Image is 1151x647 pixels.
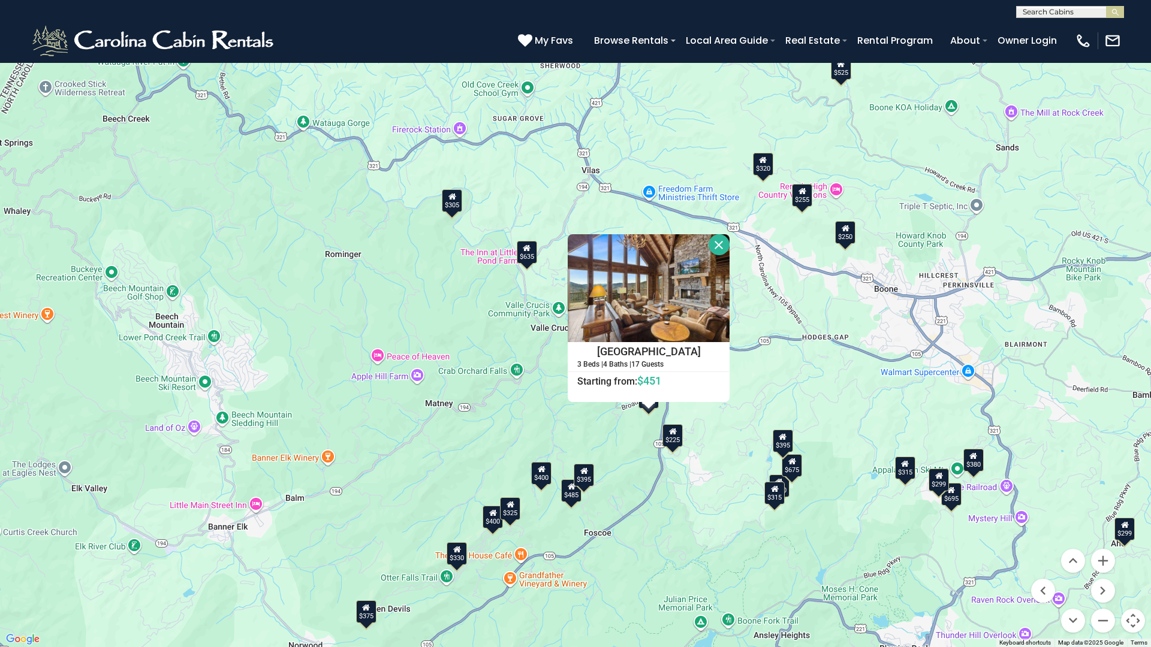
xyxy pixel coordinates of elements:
[782,454,802,477] div: $675
[779,30,846,51] a: Real Estate
[30,23,279,59] img: White-1-2.png
[769,474,790,497] div: $480
[944,30,986,51] a: About
[1104,32,1121,49] img: mail-regular-white.png
[929,468,949,491] div: $299
[764,482,785,504] div: $315
[1075,32,1092,49] img: phone-regular-white.png
[1061,549,1085,573] button: Move up
[835,221,855,244] div: $250
[851,30,939,51] a: Rental Program
[753,153,773,176] div: $320
[773,430,793,452] div: $395
[518,33,576,49] a: My Favs
[895,456,915,479] div: $315
[588,30,674,51] a: Browse Rentals
[992,30,1063,51] a: Owner Login
[1091,549,1115,573] button: Zoom in
[535,33,573,48] span: My Favs
[680,30,774,51] a: Local Area Guide
[941,483,962,506] div: $695
[1114,518,1135,540] div: $299
[963,449,984,471] div: $380
[792,184,812,207] div: $255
